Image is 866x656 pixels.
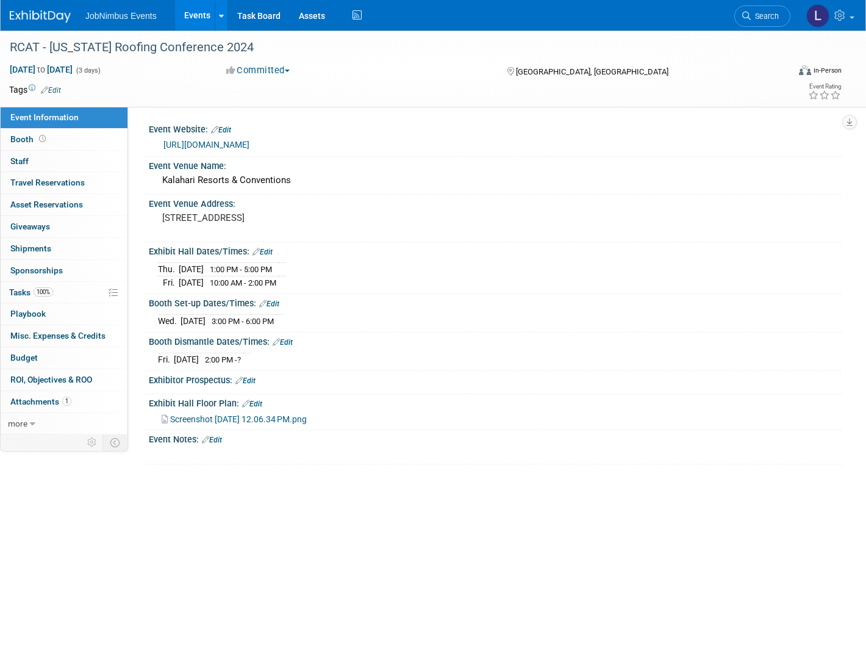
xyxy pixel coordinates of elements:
td: [DATE] [179,263,204,276]
a: Staff [1,151,127,172]
div: Event Format [718,63,842,82]
span: 3:00 PM - 6:00 PM [212,317,274,326]
span: Asset Reservations [10,200,83,209]
div: Kalahari Resorts & Conventions [158,171,832,190]
span: Search [751,12,779,21]
a: Screenshot [DATE] 12.06.34 PM.png [162,414,307,424]
a: Edit [211,126,231,134]
a: Edit [259,300,279,308]
span: 100% [34,287,53,297]
div: Event Notes: [149,430,842,446]
a: Edit [252,248,273,256]
div: Booth Dismantle Dates/Times: [149,333,842,348]
a: more [1,413,127,434]
td: Fri. [158,353,174,366]
a: Tasks100% [1,282,127,303]
div: Event Venue Address: [149,195,842,210]
pre: [STREET_ADDRESS] [162,212,424,223]
span: Travel Reservations [10,178,85,187]
a: Search [734,5,790,27]
img: Format-Inperson.png [799,65,811,75]
img: Laly Matos [806,4,829,27]
td: Wed. [158,315,181,328]
div: Booth Set-up Dates/Times: [149,294,842,310]
a: Edit [242,400,262,408]
span: Staff [10,156,29,166]
a: Edit [202,436,222,444]
span: JobNimbus Events [85,11,157,21]
div: Exhibitor Prospectus: [149,371,842,387]
span: ? [237,355,241,364]
div: RCAT - [US_STATE] Roofing Conference 2024 [5,37,771,59]
a: Edit [273,338,293,347]
div: Event Website: [149,120,842,136]
a: Playbook [1,303,127,325]
span: ROI, Objectives & ROO [10,375,92,384]
span: Sponsorships [10,265,63,275]
span: [DATE] [DATE] [9,64,73,75]
a: Shipments [1,238,127,259]
td: [DATE] [179,276,204,289]
a: Sponsorships [1,260,127,281]
span: Event Information [10,112,79,122]
div: In-Person [813,66,842,75]
a: Misc. Expenses & Credits [1,325,127,347]
a: Booth [1,129,127,150]
span: Screenshot [DATE] 12.06.34 PM.png [170,414,307,424]
span: Playbook [10,309,46,319]
a: Attachments1 [1,391,127,413]
span: Budget [10,353,38,362]
td: Thu. [158,263,179,276]
span: Tasks [9,287,53,297]
td: [DATE] [174,353,199,366]
span: [GEOGRAPHIC_DATA], [GEOGRAPHIC_DATA] [516,67,668,76]
div: Exhibit Hall Dates/Times: [149,242,842,258]
span: Shipments [10,243,51,253]
a: Giveaways [1,216,127,237]
td: Fri. [158,276,179,289]
span: Booth [10,134,48,144]
span: Misc. Expenses & Credits [10,331,106,341]
a: ROI, Objectives & ROO [1,369,127,391]
a: Asset Reservations [1,194,127,215]
span: 1 [62,397,71,406]
a: Edit [235,377,256,385]
span: Booth not reserved yet [37,134,48,143]
div: Event Rating [808,84,841,90]
span: 1:00 PM - 5:00 PM [210,265,272,274]
img: ExhibitDay [10,10,71,23]
span: Attachments [10,397,71,406]
span: to [35,65,47,74]
a: Travel Reservations [1,172,127,193]
a: Edit [41,86,61,95]
div: Exhibit Hall Floor Plan: [149,394,842,410]
td: Tags [9,84,61,96]
button: Committed [222,64,295,77]
a: [URL][DOMAIN_NAME] [163,140,249,150]
div: Event Venue Name: [149,157,842,172]
span: (3 days) [75,67,101,74]
span: Giveaways [10,222,50,231]
span: more [8,419,27,428]
td: Toggle Event Tabs [103,434,128,450]
a: Event Information [1,107,127,128]
span: 2:00 PM - [205,355,241,364]
span: 10:00 AM - 2:00 PM [210,278,276,287]
td: Personalize Event Tab Strip [82,434,103,450]
td: [DATE] [181,315,206,328]
a: Budget [1,347,127,369]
